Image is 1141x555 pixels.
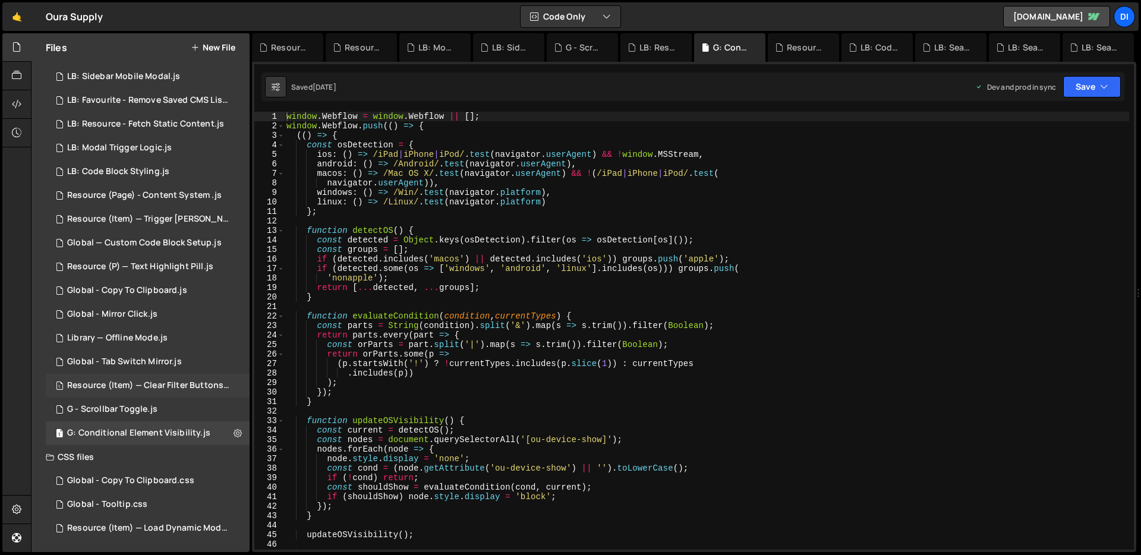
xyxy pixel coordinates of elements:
[254,492,285,502] div: 41
[67,238,222,248] div: Global — Custom Code Block Setup.js
[67,285,187,296] div: Global - Copy To Clipboard.js
[254,349,285,359] div: 26
[56,430,63,439] span: 1
[254,444,285,454] div: 36
[1063,76,1121,97] button: Save
[67,143,172,153] div: LB: Modal Trigger Logic.js
[254,178,285,188] div: 8
[2,2,31,31] a: 🤙
[254,425,285,435] div: 34
[254,454,285,463] div: 37
[67,357,182,367] div: Global - Tab Switch Mirror.js
[46,89,254,112] div: 14937/45672.js
[67,333,168,343] div: Library — Offline Mode.js
[46,184,250,207] div: 14937/46006.js
[46,65,250,89] div: 14937/44593.js
[313,82,336,92] div: [DATE]
[254,521,285,530] div: 44
[46,516,254,540] div: 14937/38909.css
[46,207,254,231] div: 14937/43515.js
[254,264,285,273] div: 17
[46,279,250,302] div: 14937/44582.js
[254,321,285,330] div: 23
[254,254,285,264] div: 16
[46,493,250,516] div: 14937/44563.css
[254,207,285,216] div: 11
[67,523,231,534] div: Resource (Item) — Load Dynamic Modal (AJAX).css
[254,530,285,540] div: 45
[1114,6,1135,27] div: Di
[521,6,620,27] button: Code Only
[345,42,383,53] div: Resource (Item) — Load Dynamic Modal (AJAX).css
[254,378,285,387] div: 29
[254,540,285,549] div: 46
[254,311,285,321] div: 22
[254,463,285,473] div: 38
[67,71,180,82] div: LB: Sidebar Mobile Modal.js
[639,42,677,53] div: LB: Resource - CMS Video Play on Hover.js
[291,82,336,92] div: Saved
[254,292,285,302] div: 20
[254,397,285,406] div: 31
[254,483,285,492] div: 40
[46,469,250,493] div: 14937/46181.css
[56,382,63,392] span: 1
[46,255,250,279] div: 14937/44597.js
[254,235,285,245] div: 14
[254,511,285,521] div: 43
[254,226,285,235] div: 13
[254,245,285,254] div: 15
[254,330,285,340] div: 24
[254,131,285,140] div: 3
[67,119,224,130] div: LB: Resource - Fetch Static Content.js
[46,421,250,445] div: 14937/38915.js
[46,302,250,326] div: 14937/44471.js
[46,374,254,398] div: 14937/43376.js
[254,416,285,425] div: 33
[191,43,235,52] button: New File
[31,445,250,469] div: CSS files
[46,231,250,255] div: 14937/44281.js
[67,380,231,391] div: Resource (Item) — Clear Filter Buttons.js
[46,41,67,54] h2: Files
[254,273,285,283] div: 18
[861,42,899,53] div: LB: Code Block Styling.js
[67,166,169,177] div: LB: Code Block Styling.js
[254,435,285,444] div: 35
[67,95,231,106] div: LB: Favourite - Remove Saved CMS List.js
[254,387,285,397] div: 30
[492,42,530,53] div: LB: Sidebar Mobile Modal.js
[254,283,285,292] div: 19
[67,261,213,272] div: Resource (P) — Text Highlight Pill.js
[254,368,285,378] div: 28
[1082,42,1120,53] div: LB: Search - Hide CMS When Empty.js
[46,10,103,24] div: Oura Supply
[254,197,285,207] div: 10
[254,159,285,169] div: 6
[418,42,456,53] div: LB: Modal Trigger Logic.js
[46,112,250,136] div: 14937/45864.js
[254,359,285,368] div: 27
[254,112,285,121] div: 1
[254,302,285,311] div: 21
[254,169,285,178] div: 7
[254,140,285,150] div: 4
[67,428,210,439] div: G: Conditional Element Visibility.js
[254,150,285,159] div: 5
[713,42,751,53] div: G: Conditional Element Visibility.js
[254,473,285,483] div: 39
[254,188,285,197] div: 9
[67,214,231,225] div: Resource (Item) — Trigger [PERSON_NAME] on Save.js
[67,190,222,201] div: Resource (Page) - Content System .js
[46,136,250,160] div: 14937/45544.js
[566,42,604,53] div: G - Scrollbar Toggle.js
[67,309,157,320] div: Global - Mirror Click.js
[67,475,194,486] div: Global - Copy To Clipboard.css
[271,42,309,53] div: Resource Preview Modal.js
[254,216,285,226] div: 12
[67,404,157,415] div: G - Scrollbar Toggle.js
[46,160,250,184] div: 14937/46038.js
[46,326,250,350] div: 14937/44586.js
[1003,6,1110,27] a: [DOMAIN_NAME]
[254,502,285,511] div: 42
